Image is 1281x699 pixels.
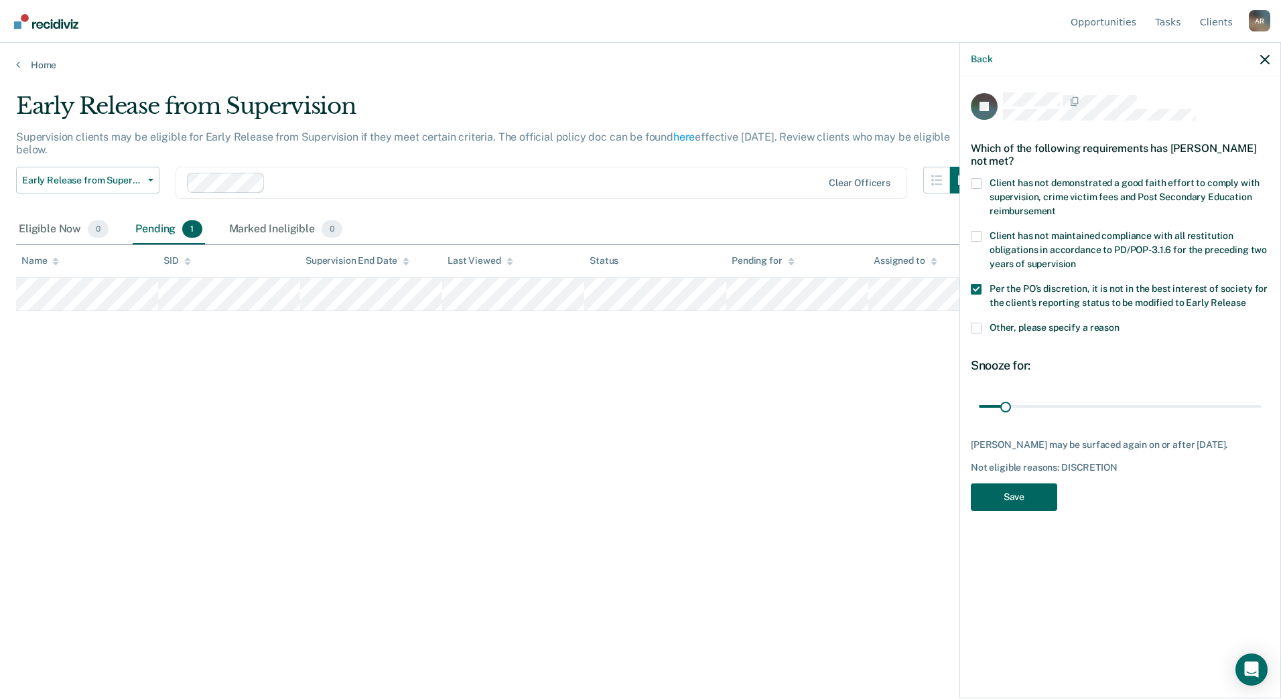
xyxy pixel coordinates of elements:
div: Not eligible reasons: DISCRETION [971,462,1270,473]
span: Per the PO’s discretion, it is not in the best interest of society for the client’s reporting sta... [990,283,1268,308]
div: A R [1249,10,1270,31]
span: 1 [182,220,202,238]
div: [PERSON_NAME] may be surfaced again on or after [DATE]. [971,439,1270,451]
div: Pending for [732,255,794,266]
button: Save [971,483,1057,511]
div: Open Intercom Messenger [1235,653,1268,686]
span: Client has not maintained compliance with all restitution obligations in accordance to PD/POP-3.1... [990,230,1267,269]
div: Eligible Now [16,215,111,244]
span: Other, please specify a reason [990,322,1120,333]
button: Profile dropdown button [1249,10,1270,31]
div: Which of the following requirements has [PERSON_NAME] not met? [971,131,1270,178]
div: Supervision End Date [306,255,409,266]
span: 0 [88,220,109,238]
div: Clear officers [829,177,890,189]
a: Home [16,59,1265,71]
span: Early Release from Supervision [22,175,143,186]
span: 0 [322,220,342,238]
div: Snooze for: [971,358,1270,373]
div: Marked Ineligible [226,215,346,244]
span: Client has not demonstrated a good faith effort to comply with supervision, crime victim fees and... [990,177,1260,216]
img: Recidiviz [14,14,78,29]
button: Back [971,54,992,65]
div: Status [590,255,618,266]
a: here [673,131,695,143]
p: Supervision clients may be eligible for Early Release from Supervision if they meet certain crite... [16,131,950,156]
div: Early Release from Supervision [16,92,977,131]
div: Pending [133,215,204,244]
div: Name [21,255,59,266]
div: Assigned to [874,255,937,266]
div: SID [163,255,191,266]
div: Last Viewed [448,255,513,266]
